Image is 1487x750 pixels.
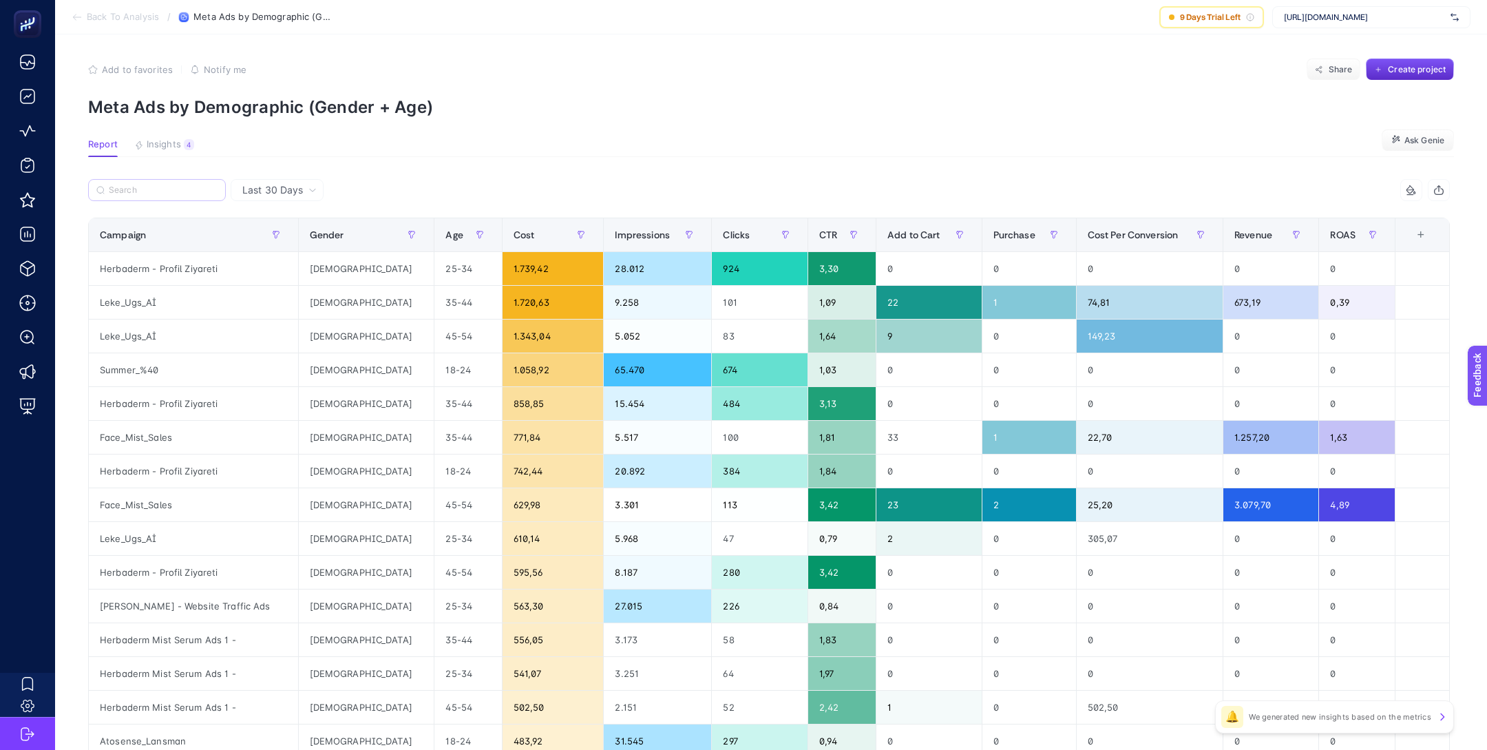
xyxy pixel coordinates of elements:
span: Purchase [993,229,1035,240]
div: 9 [876,320,982,353]
img: svg%3e [1451,10,1459,24]
div: 0 [1319,387,1394,420]
div: 556,05 [503,623,604,656]
div: 0 [982,556,1076,589]
div: 610,14 [503,522,604,555]
div: 1 [982,286,1076,319]
div: 771,84 [503,421,604,454]
div: 52 [712,691,807,724]
div: [DEMOGRAPHIC_DATA] [299,455,434,488]
div: 25-34 [434,252,501,285]
div: Herbaderm Mist Serum Ads 1 - [89,657,298,690]
div: 1,09 [808,286,876,319]
div: Herbaderm Mist Serum Ads 1 - [89,691,298,724]
div: Herbaderm Mist Serum Ads 1 - [89,623,298,656]
div: 0 [1077,455,1223,488]
span: Age [445,229,463,240]
div: 0 [982,522,1076,555]
div: 924 [712,252,807,285]
div: 0 [1077,252,1223,285]
div: 35-44 [434,623,501,656]
span: [URL][DOMAIN_NAME] [1284,12,1445,23]
div: 0 [1223,387,1318,420]
button: Ask Genie [1382,129,1454,152]
span: Clicks [723,229,750,240]
div: 0 [876,657,982,690]
div: 0 [876,252,982,285]
div: 4,89 [1319,488,1394,521]
input: Search [109,185,218,196]
span: Cost Per Conversion [1088,229,1179,240]
div: 0 [1223,590,1318,623]
div: 149,23 [1077,320,1223,353]
span: Create project [1388,64,1446,75]
div: 0 [982,590,1076,623]
div: 5.517 [604,421,711,454]
div: 25-34 [434,522,501,555]
div: 27.015 [604,590,711,623]
div: 0 [1223,320,1318,353]
div: 45-54 [434,556,501,589]
div: 858,85 [503,387,604,420]
div: 0 [1319,353,1394,386]
div: 0,39 [1319,286,1394,319]
span: ROAS [1330,229,1356,240]
div: 15.454 [604,387,711,420]
div: 20.892 [604,455,711,488]
span: Cost [514,229,535,240]
div: 47 [712,522,807,555]
div: 2.151 [604,691,711,724]
div: 0 [876,556,982,589]
div: 113 [712,488,807,521]
div: 0 [1223,522,1318,555]
div: 3,42 [808,556,876,589]
div: 1.720,63 [503,286,604,319]
div: Leke_Ugs_Aİ [89,320,298,353]
div: [DEMOGRAPHIC_DATA] [299,488,434,521]
div: 25-34 [434,657,501,690]
div: 0 [982,353,1076,386]
div: 3.301 [604,488,711,521]
div: 0 [876,455,982,488]
div: 0 [1319,590,1394,623]
div: 🔔 [1221,706,1243,728]
div: Leke_Ugs_Aİ [89,522,298,555]
div: 502,50 [1077,691,1223,724]
div: 280 [712,556,807,589]
span: / [167,11,171,22]
span: Report [88,139,118,150]
div: [DEMOGRAPHIC_DATA] [299,522,434,555]
div: [DEMOGRAPHIC_DATA] [299,657,434,690]
div: 0 [1223,556,1318,589]
div: 35-44 [434,421,501,454]
div: 2,42 [808,691,876,724]
div: 1.343,04 [503,320,604,353]
div: 0 [1077,353,1223,386]
div: [DEMOGRAPHIC_DATA] [299,590,434,623]
div: 2 [876,522,982,555]
div: 0 [982,455,1076,488]
div: 0 [1319,556,1394,589]
div: 0 [1319,455,1394,488]
div: 0 [1223,691,1318,724]
span: Insights [147,139,181,150]
span: Add to favorites [102,64,173,75]
div: 1 [982,421,1076,454]
div: 0 [982,623,1076,656]
div: 5.052 [604,320,711,353]
div: 3,30 [808,252,876,285]
div: 0 [982,387,1076,420]
div: Herbaderm - Profil Ziyareti [89,556,298,589]
div: 12 items selected [1406,229,1417,260]
div: [DEMOGRAPHIC_DATA] [299,421,434,454]
button: Add to favorites [88,64,173,75]
div: 1,81 [808,421,876,454]
div: 0 [1223,353,1318,386]
div: 45-54 [434,488,501,521]
div: 1,63 [1319,421,1394,454]
div: Herbaderm - Profil Ziyareti [89,252,298,285]
div: 0 [1319,320,1394,353]
div: Summer_%40 [89,353,298,386]
div: 0,79 [808,522,876,555]
div: 674 [712,353,807,386]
